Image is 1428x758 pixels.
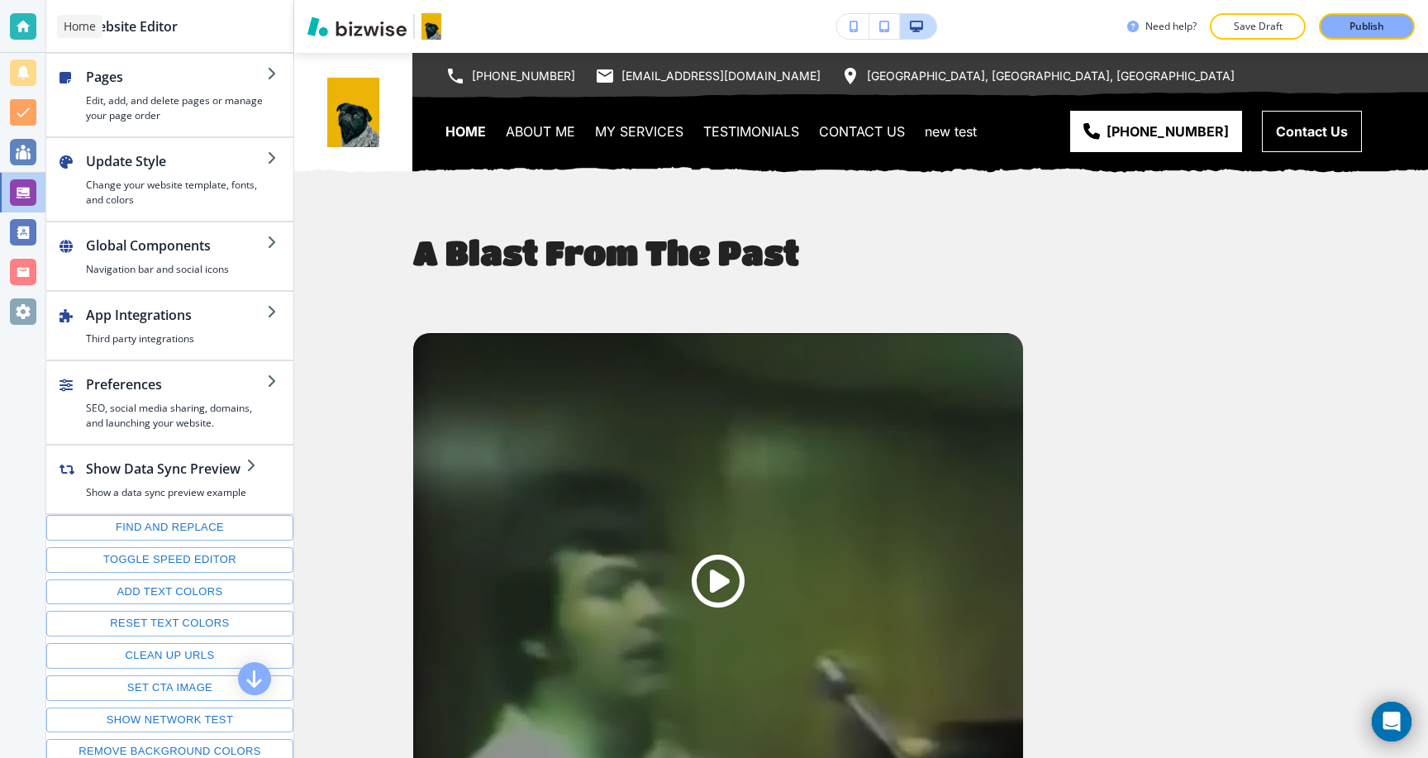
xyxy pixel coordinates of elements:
[703,108,799,155] p: TESTIMONIALS
[46,515,293,541] button: Find and replace
[46,138,293,221] button: Update StyleChange your website template, fonts, and colors
[1372,702,1411,741] div: Open Intercom Messenger
[86,459,246,479] h2: Show Data Sync Preview
[86,93,267,123] h4: Edit, add, and delete pages or manage your page order
[46,54,293,136] button: PagesEdit, add, and delete pages or manage your page order
[1210,13,1306,40] button: Save Draft
[86,305,267,325] h2: App Integrations
[1145,19,1197,34] h3: Need help?
[86,374,267,394] h2: Preferences
[46,292,293,360] button: App IntegrationsThird party integrations
[46,361,293,444] button: PreferencesSEO, social media sharing, domains, and launching your website.
[46,579,293,605] button: Add text colors
[46,611,293,636] button: Reset text colors
[46,708,293,733] button: Show network test
[472,67,575,84] span: [PHONE_NUMBER]
[867,67,1235,84] span: [GEOGRAPHIC_DATA], [GEOGRAPHIC_DATA], [GEOGRAPHIC_DATA]
[307,17,407,36] img: Bizwise Logo
[421,13,441,40] img: Your Logo
[413,231,856,274] h2: A Blast From The Past
[86,401,267,431] h4: SEO, social media sharing, domains, and launching your website.
[1319,13,1415,40] button: Publish
[64,18,96,35] p: Home
[1231,19,1284,34] p: Save Draft
[595,53,821,98] a: [EMAIL_ADDRESS][DOMAIN_NAME]
[86,17,178,36] h2: Website Editor
[46,222,293,290] button: Global ComponentsNavigation bar and social icons
[86,331,267,346] h4: Third party integrations
[445,108,486,155] p: HOME
[46,547,293,573] button: Toggle speed editor
[925,108,977,155] p: new test
[46,446,273,513] button: Show Data Sync PreviewShow a data sync preview example
[86,485,246,500] h4: Show a data sync preview example
[819,108,905,155] p: CONTACT US
[1349,19,1384,34] p: Publish
[595,108,683,155] p: MY SERVICES
[86,178,267,207] h4: Change your website template, fonts, and colors
[621,67,821,84] span: [EMAIL_ADDRESS][DOMAIN_NAME]
[86,67,267,87] h2: Pages
[840,53,1235,98] a: [GEOGRAPHIC_DATA], [GEOGRAPHIC_DATA], [GEOGRAPHIC_DATA]
[1262,111,1362,152] button: Contact Us
[46,643,293,669] button: Clean up URLs
[1070,111,1242,152] a: [PHONE_NUMBER]
[506,108,575,155] p: ABOUT ME
[86,151,267,171] h2: Update Style
[86,236,267,255] h2: Global Components
[46,675,293,701] button: Set CTA image
[327,78,379,147] img: Neil's Web Design
[445,53,575,98] a: [PHONE_NUMBER]
[86,262,267,277] h4: Navigation bar and social icons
